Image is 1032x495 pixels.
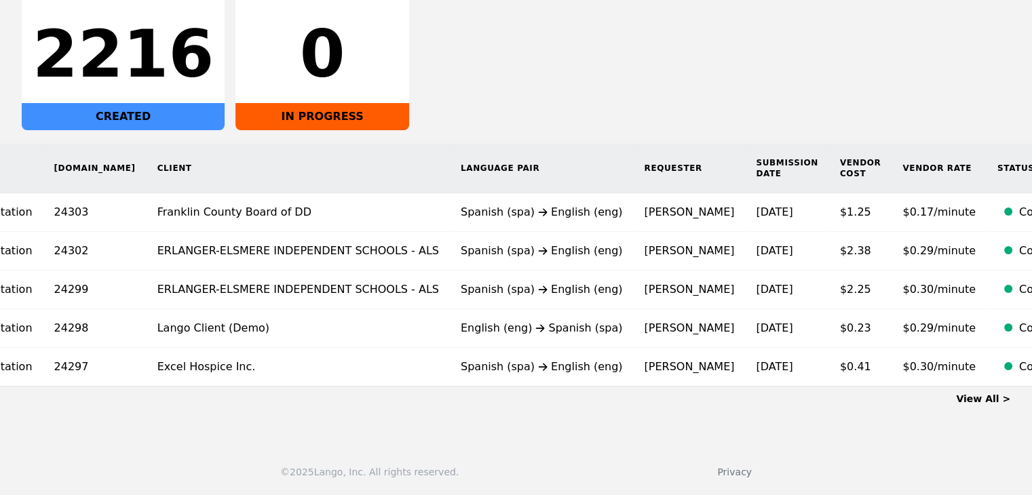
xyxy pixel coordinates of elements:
[633,144,745,193] th: Requester
[147,309,450,348] td: Lango Client (Demo)
[633,232,745,271] td: [PERSON_NAME]
[235,103,409,130] div: IN PROGRESS
[450,144,634,193] th: Language Pair
[461,281,623,298] div: Spanish (spa) English (eng)
[246,22,398,87] div: 0
[461,243,623,259] div: Spanish (spa) English (eng)
[147,193,450,232] td: Franklin County Board of DD
[461,359,623,375] div: Spanish (spa) English (eng)
[147,144,450,193] th: Client
[633,193,745,232] td: [PERSON_NAME]
[829,232,892,271] td: $2.38
[756,321,792,334] time: [DATE]
[33,22,214,87] div: 2216
[43,309,147,348] td: 24298
[756,360,792,373] time: [DATE]
[902,283,976,296] span: $0.30/minute
[829,348,892,387] td: $0.41
[902,205,976,218] span: $0.17/minute
[147,232,450,271] td: ERLANGER-ELSMERE INDEPENDENT SCHOOLS - ALS
[756,244,792,257] time: [DATE]
[633,348,745,387] td: [PERSON_NAME]
[756,283,792,296] time: [DATE]
[756,205,792,218] time: [DATE]
[43,271,147,309] td: 24299
[633,309,745,348] td: [PERSON_NAME]
[829,309,892,348] td: $0.23
[43,144,147,193] th: [DOMAIN_NAME]
[717,467,752,477] a: Privacy
[892,144,987,193] th: Vendor Rate
[902,360,976,373] span: $0.30/minute
[902,321,976,334] span: $0.29/minute
[147,271,450,309] td: ERLANGER-ELSMERE INDEPENDENT SCHOOLS - ALS
[461,204,623,220] div: Spanish (spa) English (eng)
[43,348,147,387] td: 24297
[461,320,623,336] div: English (eng) Spanish (spa)
[829,144,892,193] th: Vendor Cost
[43,232,147,271] td: 24302
[22,103,225,130] div: CREATED
[829,193,892,232] td: $1.25
[43,193,147,232] td: 24303
[280,465,459,479] div: © 2025 Lango, Inc. All rights reserved.
[633,271,745,309] td: [PERSON_NAME]
[829,271,892,309] td: $2.25
[147,348,450,387] td: Excel Hospice Inc.
[956,393,1010,404] a: View All >
[902,244,976,257] span: $0.29/minute
[745,144,828,193] th: Submission Date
